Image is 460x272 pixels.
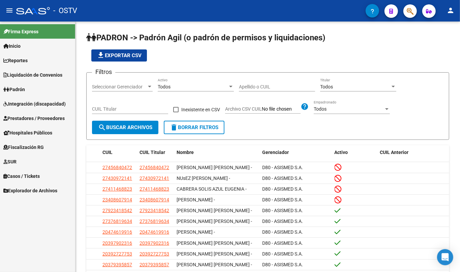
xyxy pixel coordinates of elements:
span: Todos [158,84,171,89]
span: 20474619916 [140,229,169,235]
span: [PERSON_NAME] [PERSON_NAME] - [177,219,252,224]
span: 27411468823 [102,186,132,192]
span: D80 - ASISMED S.A. [262,251,303,257]
datatable-header-cell: CUIL [100,145,137,160]
span: 20474619916 [102,229,132,235]
span: Explorador de Archivos [3,187,57,194]
span: D80 - ASISMED S.A. [262,165,303,170]
span: 20397902316 [102,240,132,246]
span: Inicio [3,42,21,50]
span: CUIL Titular [140,150,165,155]
span: 27376819634 [102,219,132,224]
span: SUR [3,158,17,165]
span: 23408607914 [140,197,169,202]
img: tab_domain_overview_orange.svg [28,39,33,44]
span: 20392727753 [102,251,132,257]
input: Archivo CSV CUIL [262,106,301,112]
span: Hospitales Públicos [3,129,52,137]
span: D80 - ASISMED S.A. [262,208,303,213]
span: Archivo CSV CUIL [225,106,262,112]
span: Gerenciador [262,150,289,155]
span: [PERSON_NAME] [PERSON_NAME] - [177,240,252,246]
div: Open Intercom Messenger [437,249,453,265]
span: D80 - ASISMED S.A. [262,186,303,192]
span: 20392727753 [140,251,169,257]
mat-icon: search [98,123,106,131]
span: D80 - ASISMED S.A. [262,229,303,235]
datatable-header-cell: CUIL Anterior [377,145,449,160]
span: Reportes [3,57,28,64]
span: 20379395857 [140,262,169,267]
span: 27411468823 [140,186,169,192]
span: - OSTV [53,3,77,18]
span: Inexistente en CSV [181,106,220,114]
span: Firma Express [3,28,38,35]
span: 27923418542 [102,208,132,213]
span: D80 - ASISMED S.A. [262,197,303,202]
span: [PERSON_NAME] [PERSON_NAME] - [177,251,252,257]
span: Activo [335,150,348,155]
span: Todos [314,106,327,112]
span: 27430972141 [140,176,169,181]
datatable-header-cell: Nombre [174,145,259,160]
span: Integración (discapacidad) [3,100,66,108]
datatable-header-cell: Activo [332,145,377,160]
datatable-header-cell: Gerenciador [259,145,332,160]
span: NUsEZ [PERSON_NAME] - [177,176,230,181]
span: Fiscalización RG [3,144,44,151]
span: CABRERA SOLIS AZUL EUGENIA - [177,186,247,192]
span: Prestadores / Proveedores [3,115,65,122]
span: D80 - ASISMED S.A. [262,219,303,224]
span: Casos / Tickets [3,172,40,180]
span: Seleccionar Gerenciador [92,84,147,90]
span: Padrón [3,86,25,93]
span: 23408607914 [102,197,132,202]
span: CUIL [102,150,113,155]
div: Palabras clave [79,40,107,44]
span: D80 - ASISMED S.A. [262,176,303,181]
span: [PERSON_NAME] - [177,229,215,235]
button: Borrar Filtros [164,121,224,134]
mat-icon: help [301,103,309,111]
span: 27376819634 [140,219,169,224]
button: Exportar CSV [91,49,147,62]
span: [PERSON_NAME] - [177,197,215,202]
div: Dominio [35,40,52,44]
mat-icon: file_download [97,51,105,59]
span: 27456840472 [102,165,132,170]
span: 20379395857 [102,262,132,267]
span: Nombre [177,150,194,155]
button: Buscar Archivos [92,121,158,134]
span: 27456840472 [140,165,169,170]
span: D80 - ASISMED S.A. [262,262,303,267]
span: PADRON -> Padrón Agil (o padrón de permisos y liquidaciones) [86,33,325,42]
mat-icon: delete [170,123,178,131]
span: Exportar CSV [97,52,142,59]
div: v 4.0.25 [19,11,33,16]
datatable-header-cell: CUIL Titular [137,145,174,160]
span: CUIL Anterior [380,150,408,155]
span: 27923418542 [140,208,169,213]
h3: Filtros [92,67,115,77]
span: Borrar Filtros [170,124,218,130]
span: Liquidación de Convenios [3,71,62,79]
span: [PERSON_NAME] [PERSON_NAME] - [177,165,252,170]
mat-icon: menu [5,6,13,14]
div: Dominio: [DOMAIN_NAME] [18,17,75,23]
mat-icon: person [447,6,455,14]
img: tab_keywords_by_traffic_grey.svg [72,39,77,44]
img: website_grey.svg [11,17,16,23]
span: [PERSON_NAME] [PERSON_NAME] - [177,262,252,267]
span: D80 - ASISMED S.A. [262,240,303,246]
span: 27430972141 [102,176,132,181]
span: Todos [320,84,333,89]
img: logo_orange.svg [11,11,16,16]
span: 20397902316 [140,240,169,246]
span: Buscar Archivos [98,124,152,130]
span: [PERSON_NAME] [PERSON_NAME] - [177,208,252,213]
